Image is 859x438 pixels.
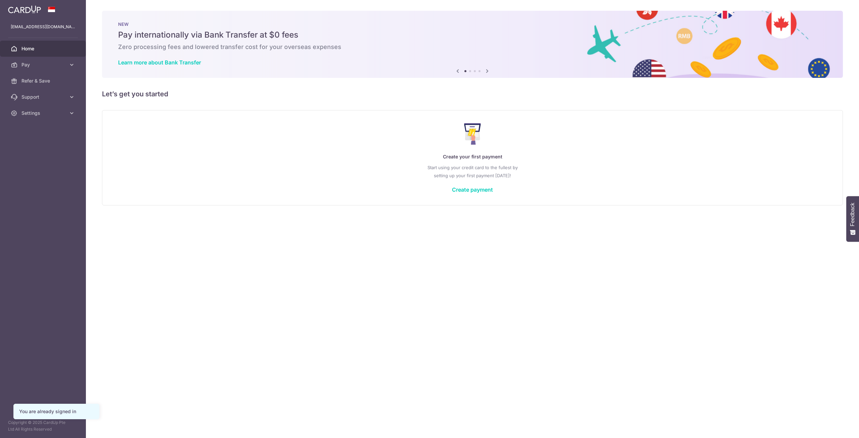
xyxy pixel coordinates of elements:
[21,61,66,68] span: Pay
[118,59,201,66] a: Learn more about Bank Transfer
[464,123,481,145] img: Make Payment
[846,196,859,242] button: Feedback - Show survey
[118,30,827,40] h5: Pay internationally via Bank Transfer at $0 fees
[21,110,66,116] span: Settings
[452,186,493,193] a: Create payment
[8,5,41,13] img: CardUp
[21,45,66,52] span: Home
[116,163,829,180] p: Start using your credit card to the fullest by setting up your first payment [DATE]!
[118,43,827,51] h6: Zero processing fees and lowered transfer cost for your overseas expenses
[11,23,75,30] p: [EMAIL_ADDRESS][DOMAIN_NAME]
[116,153,829,161] p: Create your first payment
[102,11,843,78] img: Bank transfer banner
[850,203,856,226] span: Feedback
[21,94,66,100] span: Support
[21,78,66,84] span: Refer & Save
[118,21,827,27] p: NEW
[19,408,94,415] div: You are already signed in
[102,89,843,99] h5: Let’s get you started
